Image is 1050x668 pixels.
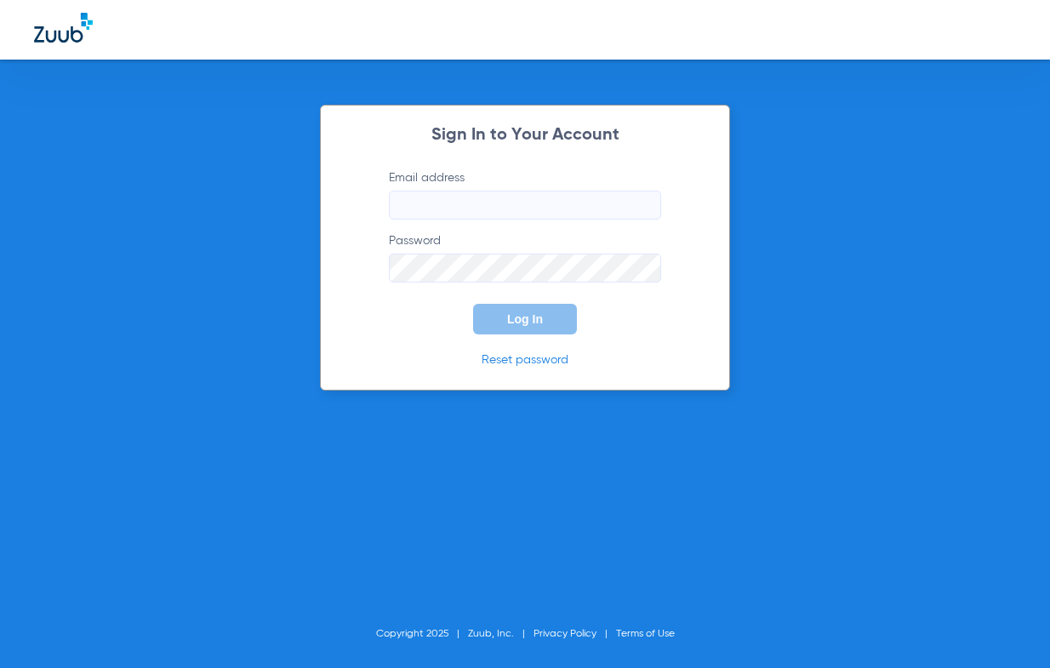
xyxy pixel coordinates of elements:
[389,254,661,283] input: Password
[376,625,468,642] li: Copyright 2025
[389,169,661,220] label: Email address
[616,629,675,639] a: Terms of Use
[389,232,661,283] label: Password
[389,191,661,220] input: Email address
[534,629,596,639] a: Privacy Policy
[507,312,543,326] span: Log In
[473,304,577,334] button: Log In
[482,354,568,366] a: Reset password
[34,13,93,43] img: Zuub Logo
[468,625,534,642] li: Zuub, Inc.
[363,127,687,144] h2: Sign In to Your Account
